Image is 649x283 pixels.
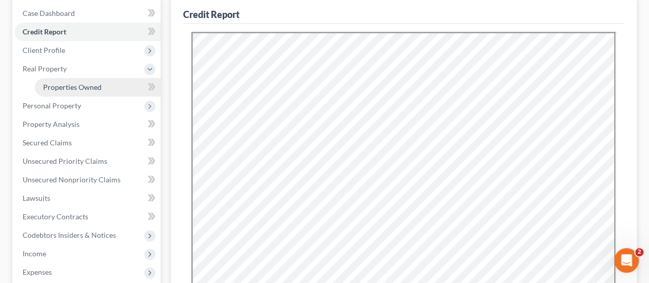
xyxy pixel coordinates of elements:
span: Properties Owned [43,83,102,91]
span: Codebtors Insiders & Notices [23,231,116,239]
a: Unsecured Nonpriority Claims [14,171,161,189]
span: Executory Contracts [23,212,88,221]
a: Case Dashboard [14,4,161,23]
span: Personal Property [23,101,81,110]
a: Properties Owned [35,78,161,97]
a: Property Analysis [14,115,161,134]
iframe: Intercom live chat [614,248,639,273]
a: Unsecured Priority Claims [14,152,161,171]
span: Real Property [23,64,67,73]
span: Income [23,249,46,258]
span: 2 [635,248,643,256]
a: Secured Claims [14,134,161,152]
span: Secured Claims [23,138,72,147]
a: Executory Contracts [14,207,161,226]
span: Case Dashboard [23,9,75,17]
span: Lawsuits [23,194,50,202]
span: Credit Report [23,27,66,36]
span: Expenses [23,268,52,276]
span: Unsecured Priority Claims [23,157,107,165]
a: Credit Report [14,23,161,41]
span: Client Profile [23,46,65,54]
a: Lawsuits [14,189,161,207]
span: Unsecured Nonpriority Claims [23,175,121,184]
span: Property Analysis [23,120,80,128]
div: Credit Report [183,8,240,21]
